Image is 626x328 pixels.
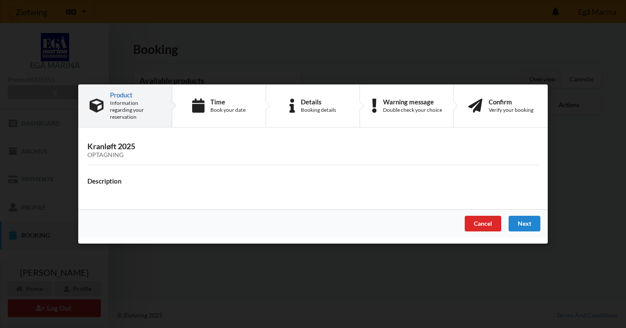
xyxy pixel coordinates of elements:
[87,151,539,159] div: Optagning
[509,216,540,231] div: Next
[465,216,501,231] div: Cancel
[87,177,539,185] h4: Description
[489,98,533,105] div: Confirm
[87,141,539,159] h3: Kranløft 2025
[110,91,160,98] div: Product
[110,100,160,120] div: Information regarding your reservation
[383,98,442,105] div: Warning message
[383,107,442,114] div: Double check your choice
[301,98,336,105] div: Details
[210,98,246,105] div: Time
[301,107,336,114] div: Booking details
[210,107,246,114] div: Book your date
[489,107,533,114] div: Verify your booking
